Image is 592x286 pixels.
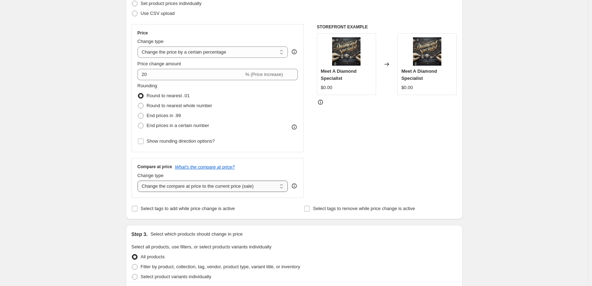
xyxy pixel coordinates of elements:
span: Filter by product, collection, tag, vendor, product type, variant title, or inventory [141,264,300,269]
h3: Compare at price [138,164,172,170]
span: Use CSV upload [141,11,175,16]
span: Set product prices individually [141,1,202,6]
span: $0.00 [401,85,413,90]
span: End prices in a certain number [147,123,209,128]
span: Show rounding direction options? [147,138,215,144]
span: All products [141,254,165,259]
p: Select which products should change in price [150,231,242,238]
span: Select tags to add while price change is active [141,206,235,211]
span: $0.00 [321,85,333,90]
img: DALL_E2025-01-3015.59.05-Anelegantandluxuriousbannerfor_MeetaDiamondSpecialist_withthetextinstyli... [332,37,361,66]
button: What's the compare at price? [175,164,235,170]
img: DALL_E2025-01-3015.59.05-Anelegantandluxuriousbannerfor_MeetaDiamondSpecialist_withthetextinstyli... [413,37,441,66]
span: Select tags to remove while price change is active [313,206,415,211]
span: Select product variants individually [141,274,211,279]
span: Round to nearest .01 [147,93,190,98]
input: -15 [138,69,244,80]
span: Rounding [138,83,157,88]
span: Round to nearest whole number [147,103,212,108]
span: Select all products, use filters, or select products variants individually [132,244,272,249]
span: Meet A Diamond Specialist [401,68,437,81]
span: Change type [138,173,164,178]
h6: STOREFRONT EXAMPLE [317,24,457,30]
span: Price change amount [138,61,181,66]
div: help [291,48,298,55]
span: % (Price increase) [245,72,283,77]
span: End prices in .99 [147,113,181,118]
div: help [291,182,298,189]
span: Meet A Diamond Specialist [321,68,357,81]
h3: Price [138,30,148,36]
span: Change type [138,39,164,44]
h2: Step 3. [132,231,148,238]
